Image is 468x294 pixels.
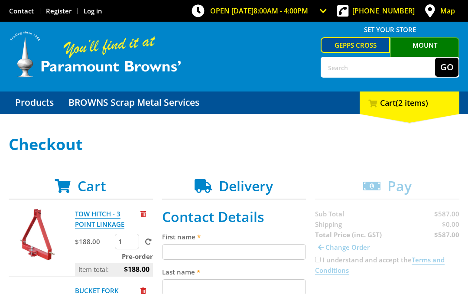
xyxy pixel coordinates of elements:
[46,7,71,15] a: Go to the registration page
[9,136,459,153] h1: Checkout
[390,37,459,67] a: Mount [PERSON_NAME]
[78,176,106,195] span: Cart
[84,7,102,15] a: Log in
[124,263,149,276] span: $188.00
[9,7,34,15] a: Go to the Contact page
[210,6,308,16] span: OPEN [DATE]
[62,91,206,114] a: Go to the BROWNS Scrap Metal Services page
[396,98,428,108] span: (2 items)
[12,209,64,261] img: TOW HITCH - 3 POINT LINKAGE
[75,251,153,261] p: Pre-order
[75,209,124,229] a: TOW HITCH - 3 POINT LINKAGE
[321,23,459,36] span: Set your store
[360,91,459,114] div: Cart
[9,91,60,114] a: Go to the Products page
[162,244,306,260] input: Please enter your first name.
[162,209,306,225] h2: Contact Details
[219,176,273,195] span: Delivery
[75,236,113,247] p: $188.00
[253,6,308,16] span: 8:00am - 4:00pm
[435,58,458,77] button: Go
[9,30,182,78] img: Paramount Browns'
[162,267,306,277] label: Last name
[321,37,390,53] a: Gepps Cross
[322,58,435,77] input: Search
[162,232,306,242] label: First name
[140,209,146,218] a: Remove from cart
[75,263,153,276] p: Item total:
